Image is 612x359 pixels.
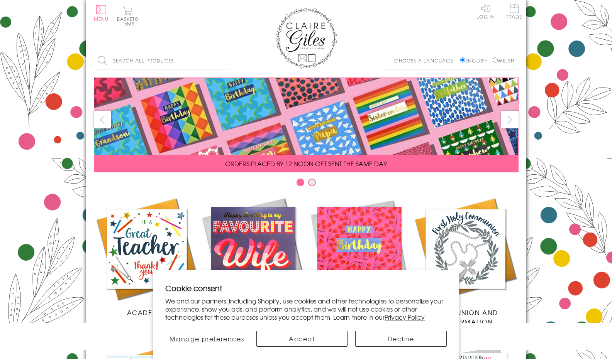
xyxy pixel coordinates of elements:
[506,4,522,20] a: Trade
[501,111,519,128] button: next
[94,5,109,21] button: Menu
[117,6,138,26] button: Basket0 items
[170,334,244,343] span: Manage preferences
[221,52,229,69] input: Search
[506,4,522,19] span: Trade
[460,57,465,62] input: English
[412,196,519,326] a: Communion and Confirmation
[94,178,519,190] div: Carousel Pagination
[394,57,459,64] p: Choose a language:
[165,283,447,293] h2: Cookie consent
[432,308,498,326] span: Communion and Confirmation
[275,8,337,69] img: Claire Giles Greetings Cards
[476,4,495,19] a: Log In
[225,159,387,168] span: ORDERS PLACED BY 12 NOON GET SENT THE SAME DAY
[120,15,138,27] span: 0 items
[297,179,304,186] button: Carousel Page 1 (Current Slide)
[385,312,425,322] a: Privacy Policy
[127,308,167,317] span: Academic
[306,196,412,317] a: Birthdays
[200,196,306,317] a: New Releases
[355,331,447,347] button: Decline
[94,196,200,317] a: Academic
[493,57,498,62] input: Welsh
[94,111,111,128] button: prev
[460,57,491,64] label: English
[308,179,316,186] button: Carousel Page 2
[165,297,447,321] p: We and our partners, including Shopify, use cookies and other technologies to personalize your ex...
[94,52,229,69] input: Search all products
[256,331,348,347] button: Accept
[94,15,109,22] span: Menu
[493,57,515,64] label: Welsh
[165,331,248,347] button: Manage preferences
